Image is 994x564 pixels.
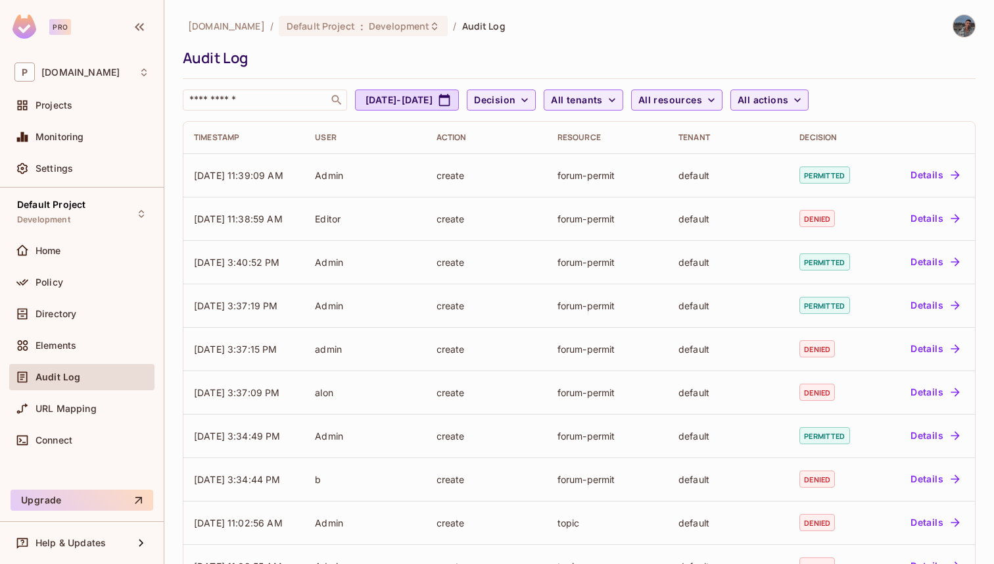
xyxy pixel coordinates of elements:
div: Admin [315,299,415,312]
div: create [437,473,536,486]
span: [DATE] 3:34:49 PM [194,430,281,442]
div: Admin [315,169,415,182]
span: [DATE] 11:02:56 AM [194,517,283,528]
div: b [315,473,415,486]
div: default [678,256,778,269]
span: permitted [799,253,849,270]
span: denied [799,384,835,401]
div: default [678,343,778,355]
div: Action [437,132,536,143]
button: Details [905,382,964,403]
span: denied [799,340,835,357]
span: Elements [35,340,76,351]
div: create [437,299,536,312]
span: All tenants [551,92,602,109]
span: Home [35,245,61,256]
span: denied [799,471,835,488]
span: [DATE] 3:37:19 PM [194,300,278,311]
div: forum-permit [557,213,657,225]
div: Admin [315,256,415,269]
span: Audit Log [35,372,80,382]
div: create [437,213,536,225]
span: [DATE] 11:38:59 AM [194,213,283,224]
div: topic [557,517,657,529]
li: / [453,20,456,32]
span: All actions [738,92,788,109]
div: forum-permit [557,169,657,182]
span: Settings [35,163,73,174]
span: permitted [799,427,849,444]
div: forum-permit [557,299,657,312]
div: default [678,299,778,312]
span: the active workspace [188,20,265,32]
div: Editor [315,213,415,225]
div: default [678,386,778,399]
span: [DATE] 3:37:15 PM [194,344,277,355]
button: Details [905,165,964,186]
span: denied [799,210,835,227]
span: Development [17,215,70,225]
span: [DATE] 11:39:09 AM [194,170,283,181]
button: All actions [730,90,809,111]
div: forum-permit [557,473,657,486]
span: [DATE] 3:37:09 PM [194,387,280,398]
div: Pro [49,19,71,35]
button: Details [905,295,964,316]
button: Decision [467,90,536,111]
div: Resource [557,132,657,143]
div: default [678,169,778,182]
div: forum-permit [557,343,657,355]
div: create [437,256,536,269]
div: default [678,213,778,225]
div: default [678,430,778,442]
span: permitted [799,167,849,184]
div: Timestamp [194,132,294,143]
span: : [360,21,364,32]
span: Connect [35,435,72,446]
button: Details [905,425,964,446]
span: Decision [474,92,515,109]
button: Details [905,469,964,490]
span: [DATE] 3:34:44 PM [194,474,281,485]
div: default [678,517,778,529]
button: All resources [631,90,722,111]
div: Admin [315,517,415,529]
span: denied [799,514,835,531]
div: admin [315,343,415,355]
li: / [270,20,273,32]
span: Policy [35,277,63,288]
span: Projects [35,100,72,111]
span: Default Project [287,20,355,32]
span: Default Project [17,199,85,210]
div: Decision [799,132,866,143]
div: default [678,473,778,486]
div: Tenant [678,132,778,143]
button: Upgrade [11,490,153,511]
span: Workspace: permit.io [41,67,120,78]
span: Directory [35,309,76,319]
button: All tenants [544,90,623,111]
span: URL Mapping [35,403,97,414]
span: All resources [638,92,702,109]
div: Audit Log [183,48,969,68]
div: create [437,343,536,355]
button: Details [905,512,964,533]
button: Details [905,338,964,359]
button: Details [905,251,964,272]
div: forum-permit [557,430,657,442]
button: [DATE]-[DATE] [355,90,459,111]
span: Development [369,20,429,32]
button: Details [905,208,964,229]
div: create [437,386,536,399]
div: create [437,517,536,529]
div: create [437,169,536,182]
span: Audit Log [462,20,506,32]
img: Alon Boshi [953,15,975,37]
img: SReyMgAAAABJRU5ErkJggg== [12,14,36,39]
span: P [14,63,35,82]
div: Admin [315,430,415,442]
span: Monitoring [35,132,84,142]
div: forum-permit [557,256,657,269]
div: alon [315,386,415,399]
div: create [437,430,536,442]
